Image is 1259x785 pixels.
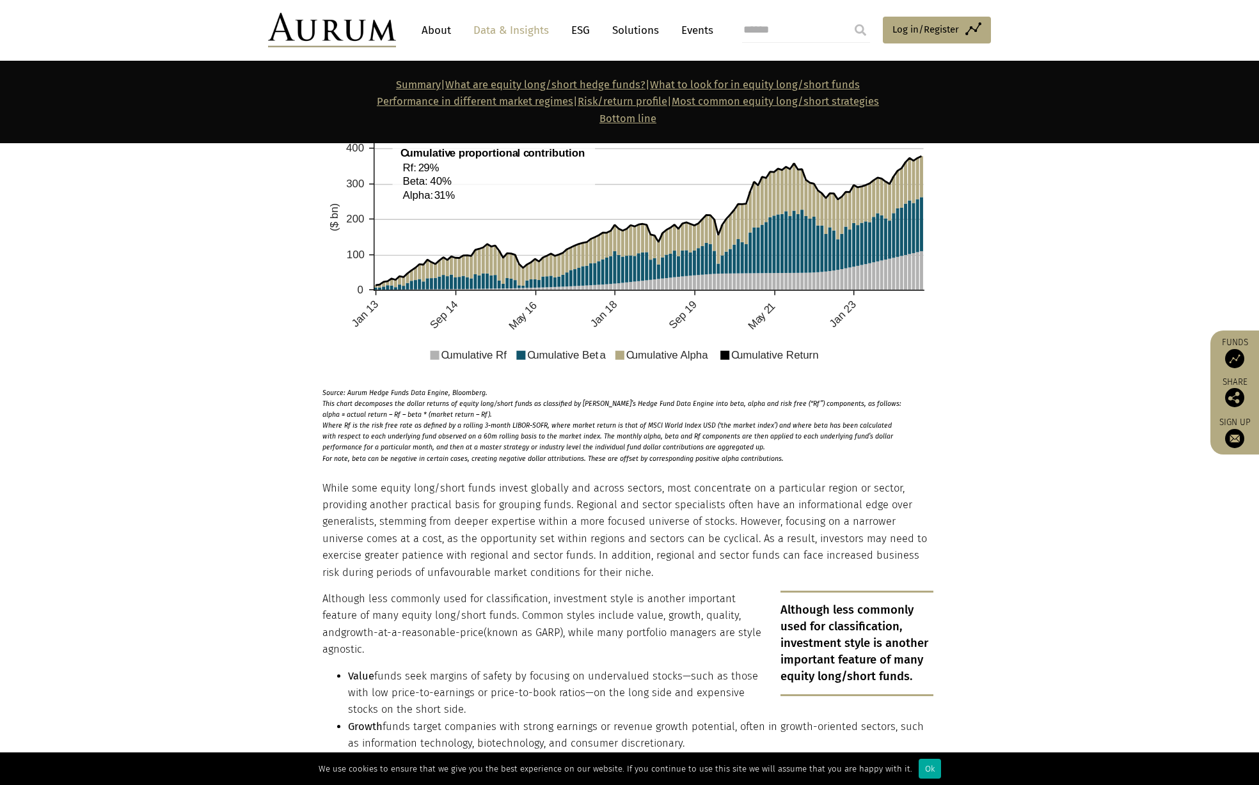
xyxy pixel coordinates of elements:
[348,668,933,719] li: funds seek margins of safety by focusing on undervalued stocks—such as those with low price-to-ea...
[348,719,933,752] li: funds target companies with strong earnings or revenue growth potential, often in growth-oriented...
[341,626,484,639] span: growth-at-a-reasonable-price
[445,79,645,91] a: What are equity long/short hedge funds?
[322,480,933,581] p: While some equity long/short funds invest globally and across sectors, most concentrate on a part...
[1225,388,1244,407] img: Share this post
[650,79,860,91] a: What to look for in equity long/short funds
[672,95,879,107] a: Most common equity long/short strategies
[415,19,457,42] a: About
[578,95,667,107] a: Risk/return profile
[1225,429,1244,448] img: Sign up to our newsletter
[848,17,873,43] input: Submit
[396,79,441,91] a: Summary
[599,113,656,125] a: Bottom line
[1217,417,1253,448] a: Sign up
[1225,349,1244,368] img: Access Funds
[322,591,933,658] p: Although less commonly used for classification, investment style is another important feature of ...
[467,19,555,42] a: Data & Insights
[892,22,959,37] span: Log in/Register
[268,13,396,47] img: Aurum
[377,95,573,107] a: Performance in different market regimes
[322,381,903,463] p: Source: Aurum Hedge Funds Data Engine, Bloomberg. This chart decomposes the dollar returns of equ...
[919,759,941,779] div: Ok
[1217,378,1253,407] div: Share
[348,720,383,733] strong: Growth
[780,591,933,696] p: Although less commonly used for classification, investment style is another important feature of ...
[1217,337,1253,368] a: Funds
[606,19,665,42] a: Solutions
[348,670,374,682] strong: Value
[565,19,596,42] a: ESG
[377,79,879,125] strong: | | | |
[675,19,713,42] a: Events
[883,17,991,43] a: Log in/Register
